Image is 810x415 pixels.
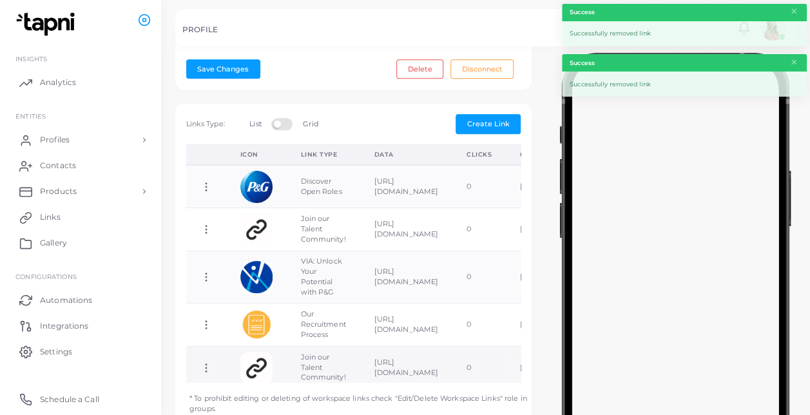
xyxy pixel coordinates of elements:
div: Data [374,150,438,159]
div: Successfully removed link [562,72,807,97]
button: Close [790,55,798,70]
img: dtLbgO75F55deI0FuAetvNpBdI9iwYfr-1759760239071.png [240,171,273,203]
a: Schedule a Call [10,386,151,412]
td: [DATE] [506,303,567,346]
button: Close [790,5,798,19]
span: Contacts [40,160,76,171]
strong: Success [570,8,595,17]
a: Contacts [10,153,151,179]
img: 98c51c14-1187-4f63-ad3c-c9e14f0e82ab-1747129877071.png [240,309,273,341]
div: Created [520,150,553,159]
h5: PROFILE [182,25,218,34]
td: Discover Open Roles [287,165,360,208]
img: customlink.png [240,213,273,246]
label: Grid [303,119,318,130]
div: Successfully removed link [562,21,807,46]
td: 0 [452,208,506,251]
span: Profiles [40,134,70,146]
button: Save Changes [186,59,260,79]
div: Link Type [301,150,346,159]
img: customlink.png [240,352,273,384]
td: VIA: Unlock Your Potential with P&G [287,251,360,304]
a: Products [10,179,151,204]
span: Integrations [40,320,88,332]
label: List [249,119,261,130]
td: Our Recruitment Process [287,303,360,346]
button: Delete [396,59,443,79]
td: [URL][DOMAIN_NAME] [360,208,452,251]
div: Clicks [467,150,492,159]
img: logo [12,12,83,36]
td: [DATE] [506,346,567,389]
strong: Success [570,59,595,68]
img: i6ETbt4BAY1F7gP0RtFxbA2rv-1759757308921.png [240,261,273,293]
button: Create Link [456,114,521,133]
button: Disconnect [450,59,514,79]
p: * To prohibit editing or deleting of workspace links check "Edit/Delete Workspace Links" role in ... [179,382,528,414]
a: Automations [10,287,151,313]
td: 0 [452,165,506,208]
th: Action [186,145,226,165]
span: INSIGHTS [15,55,47,63]
td: [URL][DOMAIN_NAME] [360,165,452,208]
td: [URL][DOMAIN_NAME] [360,303,452,346]
td: 0 [452,346,506,389]
span: Links Type: [186,119,225,128]
td: [URL][DOMAIN_NAME] [360,346,452,389]
td: [DATE] [506,251,567,304]
a: Analytics [10,70,151,95]
span: ENTITIES [15,112,46,120]
span: Settings [40,346,72,358]
a: Settings [10,338,151,364]
span: Products [40,186,77,197]
span: Links [40,211,61,223]
a: Links [10,204,151,230]
span: Create Link [467,119,510,128]
span: Analytics [40,77,76,88]
span: Schedule a Call [40,394,99,405]
span: Configurations [15,273,77,280]
a: Gallery [10,230,151,256]
td: Join our Talent Community! [287,346,360,389]
td: 0 [452,303,506,346]
td: [DATE] [506,165,567,208]
td: [DATE] [506,208,567,251]
a: Profiles [10,127,151,153]
div: Icon [240,150,273,159]
span: Automations [40,294,92,306]
td: 0 [452,251,506,304]
td: Join our Talent Community! [287,208,360,251]
a: Integrations [10,313,151,338]
td: [URL][DOMAIN_NAME] [360,251,452,304]
span: Gallery [40,237,67,249]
